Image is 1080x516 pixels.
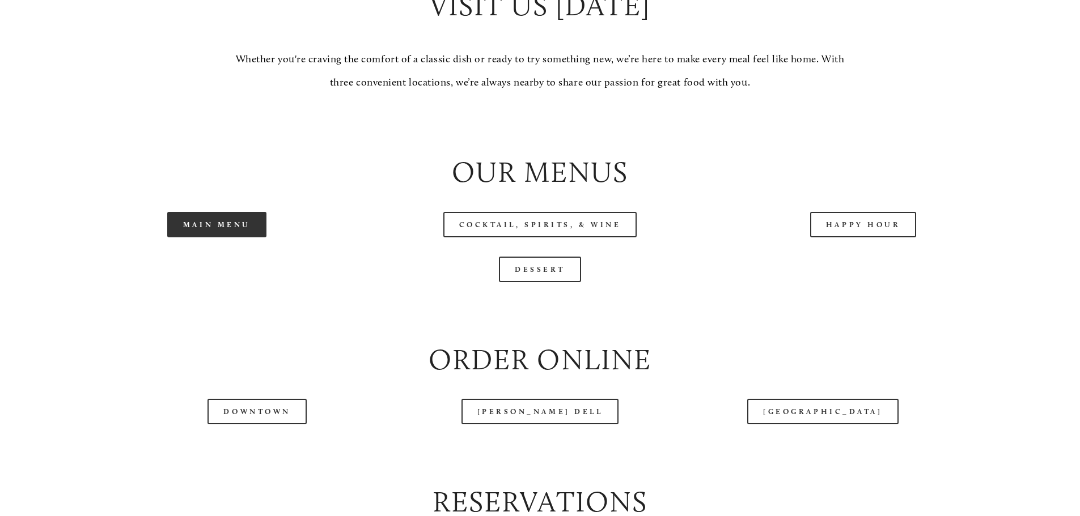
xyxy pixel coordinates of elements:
a: Main Menu [167,212,266,237]
a: Cocktail, Spirits, & Wine [443,212,637,237]
h2: Our Menus [65,152,1015,193]
a: Downtown [207,399,306,424]
h2: Order Online [65,340,1015,380]
a: Dessert [499,257,581,282]
a: [GEOGRAPHIC_DATA] [747,399,898,424]
a: Happy Hour [810,212,917,237]
a: [PERSON_NAME] Dell [461,399,619,424]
